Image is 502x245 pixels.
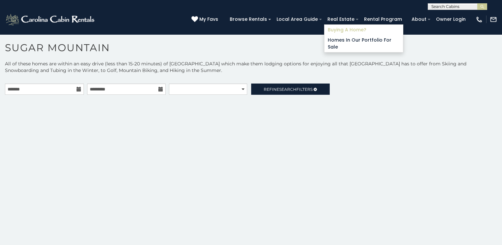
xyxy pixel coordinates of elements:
a: My Favs [191,16,220,23]
a: Real Estate [324,14,358,24]
span: My Favs [199,16,218,23]
a: Buying A Home? [324,25,403,35]
a: Browse Rentals [226,14,270,24]
img: White-1-2.png [5,13,96,26]
img: phone-regular-white.png [476,16,483,23]
span: Search [279,87,296,92]
a: Local Area Guide [273,14,321,24]
a: Homes in Our Portfolio For Sale [324,35,403,52]
img: mail-regular-white.png [490,16,497,23]
a: RefineSearchFilters [251,84,330,95]
a: About [408,14,430,24]
a: Rental Program [361,14,405,24]
span: Refine Filters [264,87,313,92]
a: Owner Login [433,14,469,24]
